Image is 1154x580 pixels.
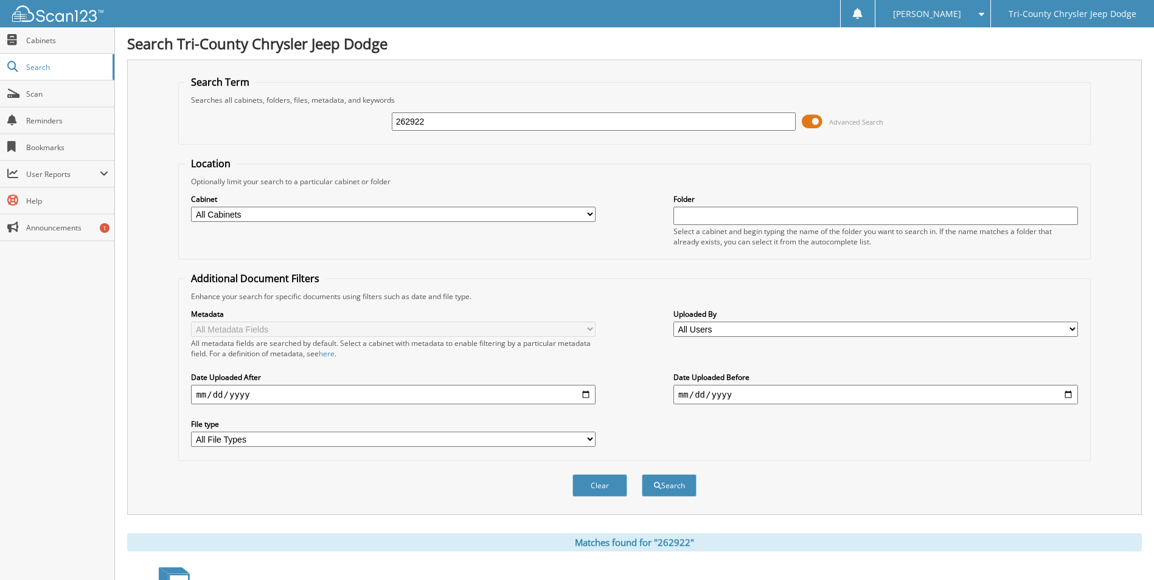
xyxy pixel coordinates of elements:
div: 1 [100,223,109,233]
div: Searches all cabinets, folders, files, metadata, and keywords [185,95,1083,105]
span: Help [26,196,108,206]
legend: Additional Document Filters [185,272,325,285]
button: Search [642,474,697,497]
div: Enhance your search for specific documents using filters such as date and file type. [185,291,1083,302]
div: Optionally limit your search to a particular cabinet or folder [185,176,1083,187]
label: Date Uploaded After [191,372,596,382]
span: [PERSON_NAME] [893,10,961,18]
span: Announcements [26,223,108,233]
a: here [319,348,335,359]
label: Date Uploaded Before [673,372,1078,382]
span: Scan [26,89,108,99]
span: Bookmarks [26,142,108,153]
label: Uploaded By [673,309,1078,319]
legend: Location [185,157,237,170]
span: Tri-County Chrysler Jeep Dodge [1009,10,1136,18]
div: Select a cabinet and begin typing the name of the folder you want to search in. If the name match... [673,226,1078,247]
label: Cabinet [191,194,596,204]
span: Cabinets [26,35,108,46]
span: User Reports [26,169,100,179]
div: All metadata fields are searched by default. Select a cabinet with metadata to enable filtering b... [191,338,596,359]
label: Metadata [191,309,596,319]
input: end [673,385,1078,404]
label: File type [191,419,596,429]
button: Clear [572,474,627,497]
div: Matches found for "262922" [127,533,1142,551]
span: Advanced Search [829,117,883,126]
img: scan123-logo-white.svg [12,5,103,22]
span: Search [26,62,106,72]
h1: Search Tri-County Chrysler Jeep Dodge [127,33,1142,54]
legend: Search Term [185,75,255,89]
label: Folder [673,194,1078,204]
span: Reminders [26,116,108,126]
input: start [191,385,596,404]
